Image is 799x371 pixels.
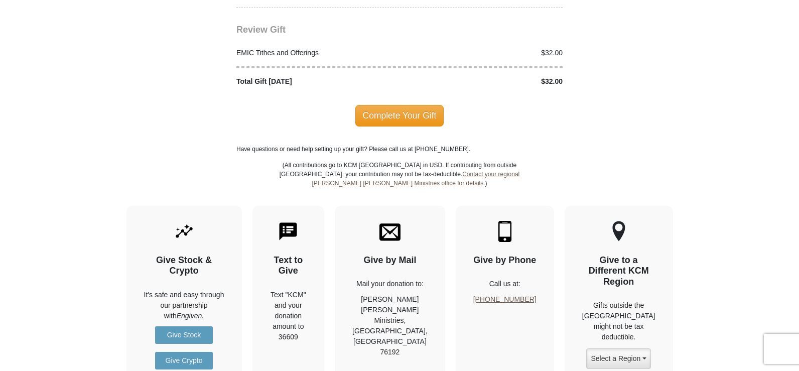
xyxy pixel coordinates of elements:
h4: Give by Mail [352,255,428,266]
a: Contact your regional [PERSON_NAME] [PERSON_NAME] Ministries office for details. [312,171,519,187]
div: Text "KCM" and your donation amount to 36609 [270,290,307,342]
h4: Text to Give [270,255,307,277]
p: It's safe and easy through our partnership with [144,290,224,321]
p: Gifts outside the [GEOGRAPHIC_DATA] might not be tax deductible. [582,300,655,342]
div: $32.00 [399,76,568,87]
a: Give Crypto [155,352,213,369]
p: [PERSON_NAME] [PERSON_NAME] Ministries, [GEOGRAPHIC_DATA], [GEOGRAPHIC_DATA] 76192 [352,294,428,357]
div: $32.00 [399,48,568,58]
img: mobile.svg [494,221,515,242]
img: give-by-stock.svg [174,221,195,242]
a: [PHONE_NUMBER] [473,295,537,303]
img: other-region [612,221,626,242]
span: Complete Your Gift [355,105,444,126]
img: text-to-give.svg [278,221,299,242]
p: Call us at: [473,279,537,289]
button: Select a Region [586,348,650,369]
img: envelope.svg [379,221,401,242]
p: (All contributions go to KCM [GEOGRAPHIC_DATA] in USD. If contributing from outside [GEOGRAPHIC_D... [279,161,520,206]
span: Review Gift [236,25,286,35]
p: Mail your donation to: [352,279,428,289]
h4: Give to a Different KCM Region [582,255,655,288]
h4: Give by Phone [473,255,537,266]
div: Total Gift [DATE] [231,76,400,87]
p: Have questions or need help setting up your gift? Please call us at [PHONE_NUMBER]. [236,145,563,154]
i: Engiven. [177,312,204,320]
h4: Give Stock & Crypto [144,255,224,277]
div: EMIC Tithes and Offerings [231,48,400,58]
a: Give Stock [155,326,213,344]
